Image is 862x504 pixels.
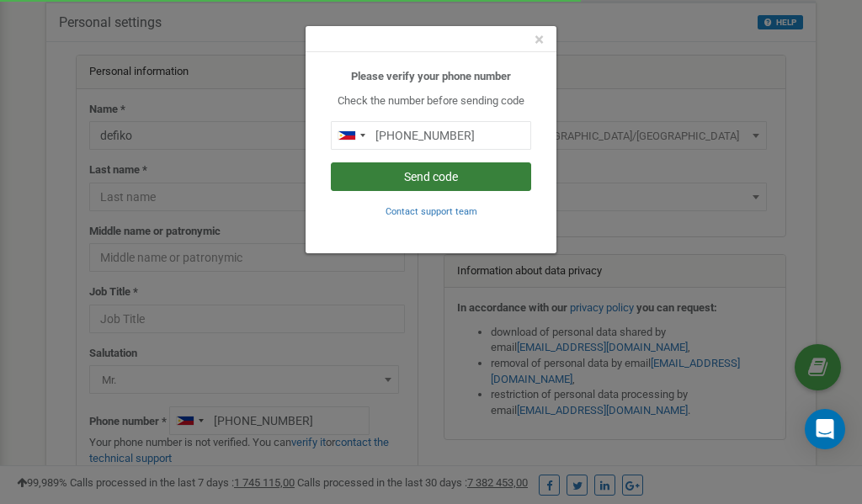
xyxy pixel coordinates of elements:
[535,29,544,50] span: ×
[332,122,370,149] div: Telephone country code
[386,204,477,217] a: Contact support team
[331,93,531,109] p: Check the number before sending code
[386,206,477,217] small: Contact support team
[331,121,531,150] input: 0905 123 4567
[805,409,845,449] div: Open Intercom Messenger
[331,162,531,191] button: Send code
[351,70,511,82] b: Please verify your phone number
[535,31,544,49] button: Close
